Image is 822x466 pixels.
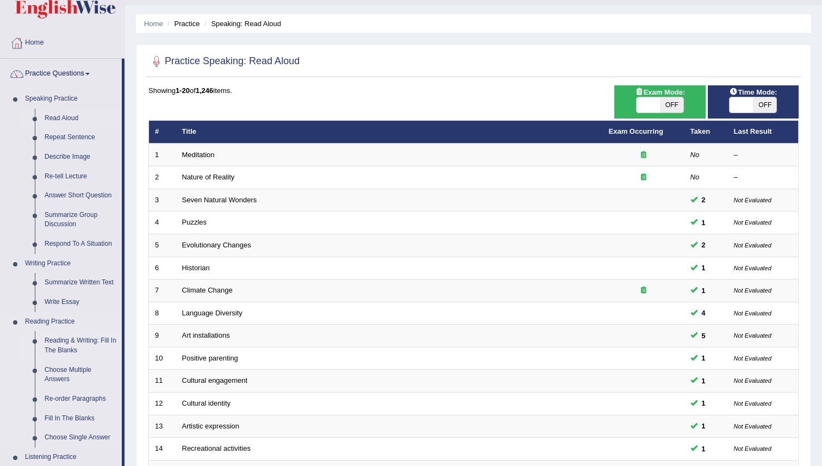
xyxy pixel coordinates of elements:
a: Summarize Group Discussion [40,206,122,234]
span: You can still take this question [698,352,710,364]
b: 1,246 [196,86,214,95]
a: Summarize Written Text [40,273,122,293]
a: Fill In The Blanks [40,409,122,428]
small: Not Evaluated [734,242,771,248]
a: Home [144,20,163,28]
span: You can still take this question [698,330,710,341]
span: You can still take this question [698,285,710,296]
div: Exam occurring question [609,150,678,160]
td: 1 [149,144,176,166]
li: Speaking: Read Aloud [202,18,281,29]
a: Art installations [182,331,230,339]
div: Exam occurring question [609,172,678,183]
small: Not Evaluated [734,265,771,271]
td: 8 [149,302,176,325]
small: Not Evaluated [734,219,771,226]
div: – [734,150,793,160]
span: You can still take this question [698,239,710,251]
span: You can still take this question [698,194,710,206]
span: You can still take this question [698,443,710,455]
a: Seven Natural Wonders [182,196,257,204]
a: Historian [182,264,210,272]
a: Speaking Practice [20,89,122,109]
small: Not Evaluated [734,400,771,407]
a: Choose Single Answer [40,428,122,448]
em: No [690,151,700,159]
a: Evolutionary Changes [182,241,251,249]
div: Show exams occurring in exams [614,85,705,119]
a: Recreational activities [182,444,251,452]
td: 10 [149,347,176,370]
a: Nature of Reality [182,173,235,181]
a: Writing Practice [20,254,122,274]
a: Meditation [182,151,215,159]
small: Not Evaluated [734,445,771,452]
span: You can still take this question [698,262,710,274]
small: Not Evaluated [734,332,771,339]
span: OFF [753,97,776,113]
td: 12 [149,392,176,415]
small: Not Evaluated [734,377,771,384]
a: Re-tell Lecture [40,167,122,187]
div: – [734,172,793,183]
em: No [690,173,700,181]
span: Exam Mode: [631,86,689,98]
a: Re-order Paragraphs [40,389,122,409]
a: Answer Short Question [40,186,122,206]
a: Exam Occurring [609,127,663,135]
span: OFF [660,97,683,113]
td: 3 [149,189,176,212]
th: Last Result [728,121,799,144]
small: Not Evaluated [734,310,771,316]
td: 6 [149,257,176,279]
a: Respond To A Situation [40,234,122,254]
a: Reading Practice [20,312,122,332]
span: You can still take this question [698,420,710,432]
a: Describe Image [40,147,122,167]
span: You can still take this question [698,397,710,409]
a: Repeat Sentence [40,128,122,147]
td: 2 [149,166,176,189]
a: Choose Multiple Answers [40,361,122,389]
td: 9 [149,325,176,347]
small: Not Evaluated [734,355,771,362]
a: Cultural identity [182,399,231,407]
a: Home [1,28,124,55]
th: Taken [684,121,728,144]
a: Climate Change [182,286,233,294]
a: Write Essay [40,293,122,312]
b: 1-20 [176,86,190,95]
td: 13 [149,415,176,438]
span: You can still take this question [698,217,710,228]
span: You can still take this question [698,375,710,387]
a: Reading & Writing: Fill In The Blanks [40,331,122,360]
a: Practice Questions [1,59,122,86]
td: 7 [149,279,176,302]
th: Title [176,121,603,144]
a: Puzzles [182,218,207,226]
a: Read Aloud [40,109,122,128]
small: Not Evaluated [734,423,771,430]
a: Cultural engagement [182,376,248,384]
div: Showing of items. [148,85,799,96]
h2: Practice Speaking: Read Aloud [148,53,300,70]
th: # [149,121,176,144]
a: Positive parenting [182,354,238,362]
td: 14 [149,438,176,461]
td: 4 [149,212,176,234]
a: Artistic expression [182,422,239,430]
td: 11 [149,370,176,393]
small: Not Evaluated [734,197,771,203]
span: You can still take this question [698,307,710,319]
div: Exam occurring question [609,285,678,296]
td: 5 [149,234,176,257]
li: Practice [165,18,200,29]
a: Language Diversity [182,309,242,317]
small: Not Evaluated [734,287,771,294]
span: Time Mode: [725,86,781,98]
